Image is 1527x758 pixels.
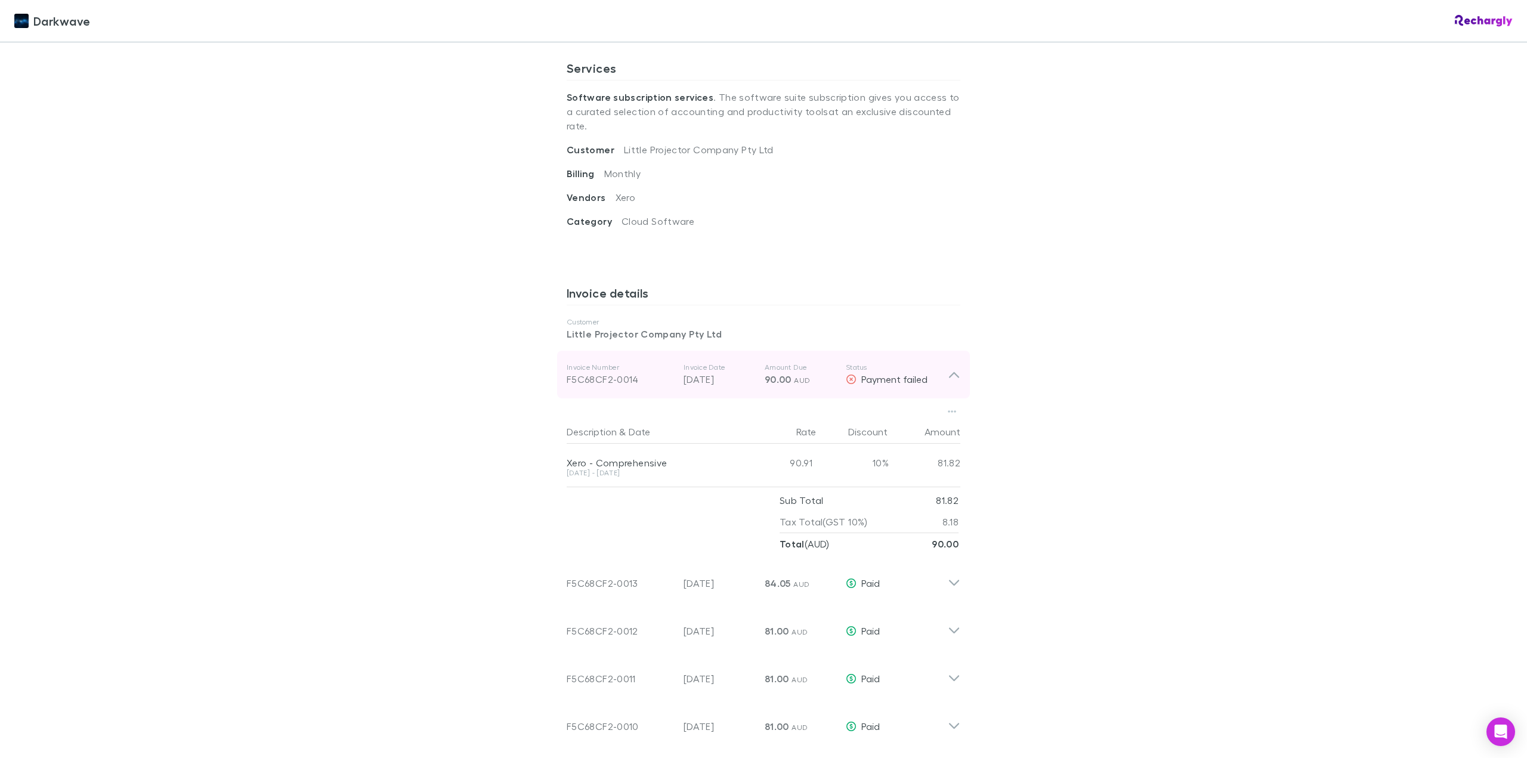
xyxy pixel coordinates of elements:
[765,720,789,732] span: 81.00
[567,317,960,327] p: Customer
[684,624,755,638] p: [DATE]
[567,168,604,180] span: Billing
[932,538,959,550] strong: 90.00
[14,14,29,28] img: Darkwave's Logo
[567,286,960,305] h3: Invoice details
[567,719,674,734] div: F5C68CF2-0010
[557,650,970,698] div: F5C68CF2-0011[DATE]81.00 AUDPaid
[780,490,823,511] p: Sub Total
[616,191,635,203] span: Xero
[846,363,948,372] p: Status
[792,627,808,636] span: AUD
[861,373,928,385] span: Payment failed
[567,469,741,477] div: [DATE] - [DATE]
[557,351,970,398] div: Invoice NumberF5C68CF2-0014Invoice Date[DATE]Amount Due90.00 AUDStatusPayment failed
[765,673,789,685] span: 81.00
[793,580,809,589] span: AUD
[557,602,970,650] div: F5C68CF2-0012[DATE]81.00 AUDPaid
[684,363,755,372] p: Invoice Date
[629,420,650,444] button: Date
[817,444,889,482] div: 10%
[567,363,674,372] p: Invoice Number
[624,144,774,155] span: Little Projector Company Pty Ltd
[765,373,792,385] span: 90.00
[567,457,741,469] div: Xero - Comprehensive
[792,675,808,684] span: AUD
[567,576,674,590] div: F5C68CF2-0013
[861,577,880,589] span: Paid
[567,191,616,203] span: Vendors
[1455,15,1513,27] img: Rechargly Logo
[861,673,880,684] span: Paid
[792,723,808,732] span: AUD
[567,672,674,686] div: F5C68CF2-0011
[765,625,789,637] span: 81.00
[567,624,674,638] div: F5C68CF2-0012
[567,327,960,341] p: Little Projector Company Pty Ltd
[567,61,960,80] h3: Services
[765,363,836,372] p: Amount Due
[604,168,641,179] span: Monthly
[780,511,868,533] p: Tax Total (GST 10%)
[861,720,880,732] span: Paid
[936,490,959,511] p: 81.82
[557,698,970,745] div: F5C68CF2-0010[DATE]81.00 AUDPaid
[567,215,622,227] span: Category
[780,533,830,555] p: ( AUD )
[794,376,810,385] span: AUD
[684,672,755,686] p: [DATE]
[684,576,755,590] p: [DATE]
[861,625,880,636] span: Paid
[684,719,755,734] p: [DATE]
[622,215,694,227] span: Cloud Software
[889,444,960,482] div: 81.82
[567,144,624,156] span: Customer
[567,420,617,444] button: Description
[780,538,805,550] strong: Total
[33,12,91,30] span: Darkwave
[942,511,959,533] p: 8.18
[1486,717,1515,746] div: Open Intercom Messenger
[567,91,713,103] strong: Software subscription services
[557,555,970,602] div: F5C68CF2-0013[DATE]84.05 AUDPaid
[746,444,817,482] div: 90.91
[567,81,960,143] p: . The software suite subscription gives you access to a curated selection of accounting and produ...
[765,577,791,589] span: 84.05
[567,420,741,444] div: &
[567,372,674,386] div: F5C68CF2-0014
[684,372,755,386] p: [DATE]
